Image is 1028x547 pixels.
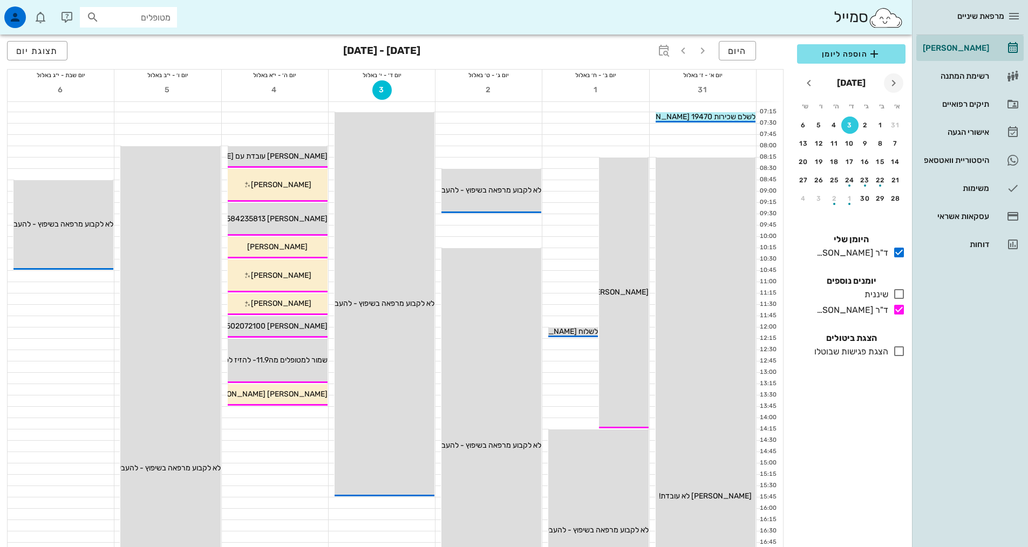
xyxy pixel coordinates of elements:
div: תיקים רפואיים [921,100,989,108]
div: 10 [841,140,859,147]
div: 14:45 [757,447,779,456]
th: ה׳ [829,97,843,115]
span: 6 [51,85,71,94]
button: 3 [841,117,859,134]
div: 15:45 [757,493,779,502]
div: 16:15 [757,515,779,524]
th: א׳ [890,97,904,115]
div: 14 [887,158,904,166]
a: [PERSON_NAME] [916,35,1024,61]
div: 1 [841,195,859,202]
button: 27 [795,172,812,189]
button: 11 [826,135,843,152]
div: 14:00 [757,413,779,422]
div: 16 [856,158,874,166]
th: ש׳ [798,97,812,115]
button: 8 [872,135,889,152]
a: משימות [916,175,1024,201]
div: 11:15 [757,289,779,298]
button: 1 [872,117,889,134]
div: 19 [811,158,828,166]
th: ד׳ [844,97,858,115]
div: עסקאות אשראי [921,212,989,221]
span: 5 [158,85,178,94]
div: 3 [811,195,828,202]
div: 16:45 [757,538,779,547]
div: 14:15 [757,425,779,434]
button: 1 [586,80,605,100]
button: 17 [841,153,859,170]
div: 13:45 [757,402,779,411]
button: 18 [826,153,843,170]
button: 6 [51,80,71,100]
button: 9 [856,135,874,152]
button: 24 [841,172,859,189]
div: יום ה׳ - י״א באלול [222,70,328,80]
span: תג [32,9,38,15]
div: 2 [826,195,843,202]
h4: יומנים נוספים [797,275,906,288]
div: 22 [872,176,889,184]
div: 10:00 [757,232,779,241]
a: עסקאות אשראי [916,203,1024,229]
a: דוחות [916,231,1024,257]
span: לא לקבוע מרפאה בשיפוץ - להעביר תורים [524,525,649,535]
button: 13 [795,135,812,152]
div: 21 [887,176,904,184]
button: 26 [811,172,828,189]
div: 07:15 [757,107,779,117]
div: 13:30 [757,391,779,400]
button: הוספה ליומן [797,44,906,64]
button: 31 [887,117,904,134]
button: 2 [856,117,874,134]
button: 15 [872,153,889,170]
div: 10:30 [757,255,779,264]
div: 09:00 [757,187,779,196]
span: [PERSON_NAME] [251,271,311,280]
span: [PERSON_NAME] עובדת עם [PERSON_NAME] [173,152,328,161]
span: [PERSON_NAME] 0584235813 [221,214,328,223]
div: 15:15 [757,470,779,479]
span: מרפאת שיניים [957,11,1004,21]
button: [DATE] [833,72,870,94]
div: 12:45 [757,357,779,366]
span: לא לקבוע מרפאה בשיפוץ - להעביר תורים [96,463,221,473]
a: אישורי הגעה [916,119,1024,145]
button: 29 [872,190,889,207]
span: 3 [372,85,392,94]
span: היום [728,46,747,56]
div: דוחות [921,240,989,249]
div: יום ג׳ - ט׳ באלול [435,70,542,80]
div: 09:15 [757,198,779,207]
div: 16:30 [757,527,779,536]
div: 09:30 [757,209,779,218]
button: 28 [887,190,904,207]
div: 12:30 [757,345,779,354]
div: 13:00 [757,368,779,377]
div: 11:00 [757,277,779,286]
span: 2 [479,85,499,94]
button: 16 [856,153,874,170]
div: 15:30 [757,481,779,490]
a: היסטוריית וואטסאפ [916,147,1024,173]
div: 17 [841,158,859,166]
div: 28 [887,195,904,202]
button: 4 [265,80,284,100]
button: 30 [856,190,874,207]
button: 23 [856,172,874,189]
button: 22 [872,172,889,189]
div: 12:15 [757,334,779,343]
div: 20 [795,158,812,166]
div: יום שבת - י״ג באלול [8,70,114,80]
h3: [DATE] - [DATE] [343,41,420,63]
div: הצגת פגישות שבוטלו [810,345,888,358]
div: משימות [921,184,989,193]
div: 9 [856,140,874,147]
button: 2 [826,190,843,207]
div: 13 [795,140,812,147]
div: 18 [826,158,843,166]
button: 3 [811,190,828,207]
button: 21 [887,172,904,189]
a: תיקים רפואיים [916,91,1024,117]
div: 08:30 [757,164,779,173]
